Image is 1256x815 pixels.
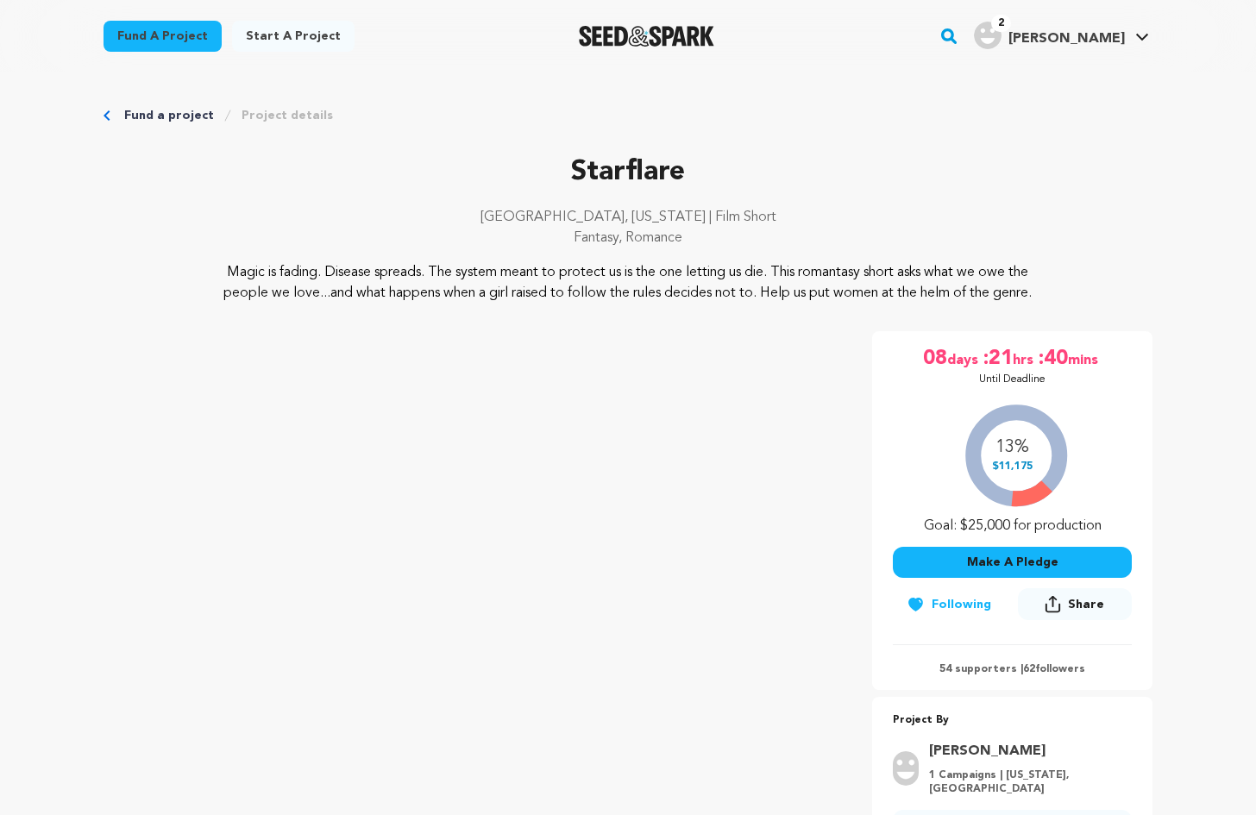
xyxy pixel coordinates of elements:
span: :21 [982,345,1013,373]
p: 54 supporters | followers [893,662,1132,676]
p: Starflare [104,152,1152,193]
button: Share [1018,588,1132,620]
p: Until Deadline [979,373,1046,386]
span: 08 [923,345,947,373]
a: Project details [242,107,333,124]
span: Share [1018,588,1132,627]
p: 1 Campaigns | [US_STATE], [GEOGRAPHIC_DATA] [929,768,1121,796]
p: [GEOGRAPHIC_DATA], [US_STATE] | Film Short [104,207,1152,228]
p: Project By [893,711,1132,730]
span: mins [1068,345,1102,373]
a: Fund a project [104,21,222,52]
button: Following [893,589,1005,620]
img: user.png [974,22,1002,49]
p: Magic is fading. Disease spreads. The system meant to protect us is the one letting us die. This ... [209,262,1048,304]
span: hrs [1013,345,1037,373]
span: Share [1068,596,1104,613]
a: Goto Laura Ricci profile [929,741,1121,762]
span: 62 [1023,664,1035,674]
span: [PERSON_NAME] [1008,32,1125,46]
a: Start a project [232,21,355,52]
img: user.png [893,751,919,786]
a: Seed&Spark Homepage [579,26,714,47]
div: Breadcrumb [104,107,1152,124]
img: Seed&Spark Logo Dark Mode [579,26,714,47]
span: Laura R.'s Profile [970,18,1152,54]
span: days [947,345,982,373]
a: Laura R.'s Profile [970,18,1152,49]
p: Fantasy, Romance [104,228,1152,248]
span: 2 [991,15,1011,32]
a: Fund a project [124,107,214,124]
div: Laura R.'s Profile [974,22,1125,49]
button: Make A Pledge [893,547,1132,578]
span: :40 [1037,345,1068,373]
